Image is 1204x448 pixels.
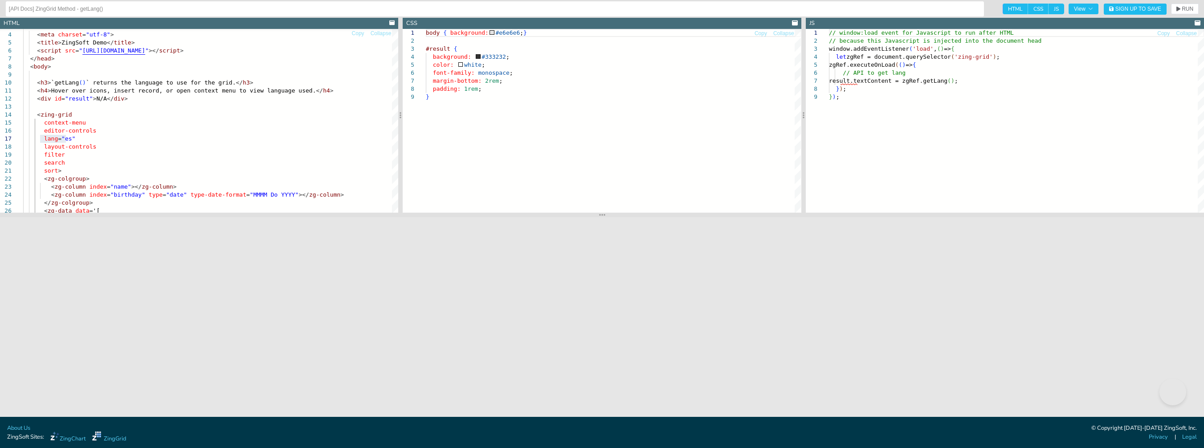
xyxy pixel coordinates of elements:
span: ) [832,93,836,100]
span: N/A [96,95,106,102]
a: Legal [1182,433,1197,441]
span: id [54,95,61,102]
div: 5 [403,61,414,69]
span: zg-column [142,183,173,190]
span: < [37,111,41,118]
span: } [829,93,833,100]
span: charset [58,31,82,38]
span: zg-colgroup [51,199,90,206]
span: ; [478,85,482,92]
span: } [836,85,839,92]
span: padding: [433,85,461,92]
span: ) [993,53,996,60]
span: } [523,29,527,36]
div: 4 [806,53,817,61]
span: sort [44,167,58,174]
span: ( [79,79,82,86]
span: = [90,207,93,214]
span: Collapse [773,31,794,36]
span: | [1175,433,1176,441]
button: Collapse [773,29,795,38]
span: index [90,191,107,198]
span: ) [951,77,955,84]
div: 3 [806,45,817,53]
div: 3 [403,45,414,53]
span: { [454,45,457,52]
span: > [51,55,55,62]
span: => [944,45,951,52]
span: ; [520,29,524,36]
span: > [180,47,184,54]
span: > [58,39,61,46]
span: #e6e6e6 [496,29,520,36]
span: font-family: [433,69,475,76]
span: 'load' [913,45,934,52]
span: < [37,39,41,46]
span: zgRef.executeOnLoad [829,61,895,68]
span: 2rem [485,77,499,84]
span: ( [947,77,951,84]
span: < [51,191,55,198]
span: = [163,191,166,198]
span: window.addEventListener [829,45,909,52]
span: zgRef = document.querySelector [846,53,951,60]
span: < [44,207,48,214]
span: { [913,61,916,68]
span: { [443,29,447,36]
span: "es" [61,135,75,142]
span: ( [909,45,913,52]
span: ></ [149,47,159,54]
span: { [951,45,955,52]
span: search [44,159,65,166]
span: </ [30,55,37,62]
span: > [58,167,61,174]
span: = [246,191,250,198]
a: Privacy [1149,433,1168,441]
span: ></ [131,183,142,190]
span: ; [996,53,1000,60]
span: Collapse [371,31,392,36]
span: color: [433,61,454,68]
span: > [110,31,114,38]
span: " [79,47,82,54]
button: Copy [351,29,365,38]
span: = [75,47,79,54]
span: #333232 [482,53,506,60]
span: , [933,45,937,52]
span: '[ [93,207,100,214]
span: HTML [1003,4,1028,14]
div: 7 [403,77,414,85]
button: RUN [1171,4,1199,14]
span: ) [839,85,843,92]
div: 2 [403,37,414,45]
span: title [114,39,131,46]
button: Collapse [370,29,392,38]
span: h3 [243,79,250,86]
span: ( [951,53,955,60]
span: > [340,191,344,198]
span: </ [316,87,323,94]
div: 1 [806,29,817,37]
button: Sign Up to Save [1104,4,1167,15]
span: ; [506,53,510,60]
span: context-menu [44,119,86,126]
span: meta [41,31,54,38]
span: let [836,53,846,60]
div: 6 [403,69,414,77]
span: div [41,95,51,102]
span: ; [843,85,846,92]
div: © Copyright [DATE]-[DATE] ZingSoft, Inc. [1091,424,1197,433]
a: ZingGrid [92,432,126,443]
span: ; [482,61,486,68]
span: 'zing-grid' [954,53,992,60]
span: > [48,79,51,86]
span: ZingSoft Sites: [7,433,44,441]
a: ZingChart [50,432,86,443]
span: = [82,31,86,38]
span: h4 [323,87,330,94]
span: < [30,63,34,70]
div: JS [809,19,815,28]
span: > [173,183,177,190]
span: index [90,183,107,190]
span: `getLang [51,79,79,86]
